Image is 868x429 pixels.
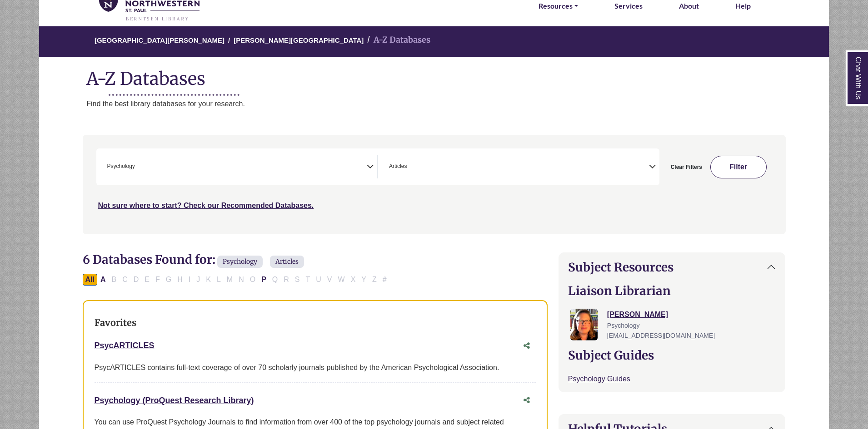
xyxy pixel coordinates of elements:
[83,135,786,234] nav: Search filters
[217,256,263,268] span: Psychology
[409,164,413,171] textarea: Search
[98,202,314,209] a: Not sure where to start? Check our Recommended Databases.
[607,322,640,329] span: Psychology
[518,337,536,355] button: Share this database
[39,61,829,89] h1: A-Z Databases
[104,162,135,171] li: Psychology
[95,317,536,328] h3: Favorites
[270,256,304,268] span: Articles
[95,396,254,405] a: Psychology (ProQuest Research Library)
[568,375,630,383] a: Psychology Guides
[568,348,776,362] h2: Subject Guides
[389,162,407,171] span: Articles
[570,309,598,340] img: Jessica Moore
[95,341,155,350] a: PsycARTICLES
[83,252,215,267] span: 6 Databases Found for:
[95,362,536,374] div: PsycARTICLES contains full-text coverage of over 70 scholarly journals published by the American ...
[665,156,708,178] button: Clear Filters
[607,311,668,318] a: [PERSON_NAME]
[710,156,767,178] button: Submit for Search Results
[83,275,390,283] div: Alpha-list to filter by first letter of database name
[259,274,269,286] button: Filter Results P
[83,274,97,286] button: All
[137,164,141,171] textarea: Search
[98,274,109,286] button: Filter Results A
[385,162,407,171] li: Articles
[234,35,364,44] a: [PERSON_NAME][GEOGRAPHIC_DATA]
[559,253,785,281] button: Subject Resources
[95,35,224,44] a: [GEOGRAPHIC_DATA][PERSON_NAME]
[568,284,776,298] h2: Liaison Librarian
[39,25,829,57] nav: breadcrumb
[518,392,536,409] button: Share this database
[107,162,135,171] span: Psychology
[607,332,715,339] span: [EMAIL_ADDRESS][DOMAIN_NAME]
[364,34,430,47] li: A-Z Databases
[86,98,829,110] p: Find the best library databases for your research.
